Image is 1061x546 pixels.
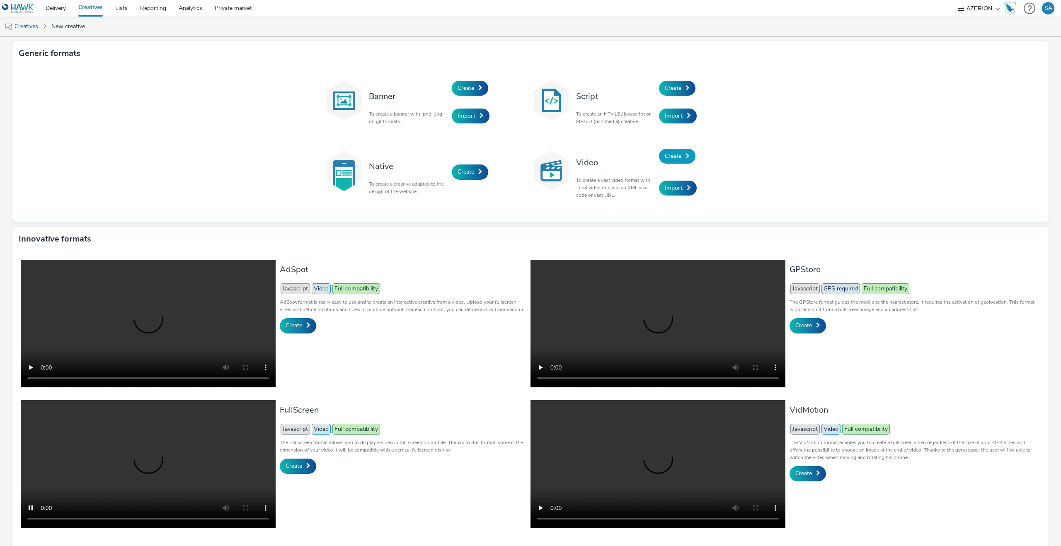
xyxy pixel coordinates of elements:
[576,176,655,199] p: To create a vast video format with .mp4 video or paste an XML vast code or vast URL.
[795,469,812,477] span: Create
[4,23,12,31] img: mobile
[790,264,1036,275] h3: GPStore
[2,3,34,14] img: undefined Logo
[790,404,1036,416] h3: VidMotion
[659,149,695,164] a: Create
[280,459,316,474] a: Create
[280,264,526,275] h3: AdSpot
[452,109,489,123] a: Import
[332,424,380,435] span: Full compatibility
[795,321,812,329] span: Create
[369,91,448,102] h3: Banner
[286,321,302,329] span: Create
[369,161,448,172] h3: Native
[323,150,365,191] img: native.svg
[280,439,526,454] p: The Fullscreen format allows you to display a video in full screen on mobile. Thanks to this form...
[323,80,365,121] img: banner.svg
[19,47,80,60] h3: Generic formats
[19,233,91,245] h3: Innovative formats
[1004,2,1020,15] a: Hawk Academy
[659,109,697,123] a: Import
[665,112,683,120] span: Import
[458,168,474,176] span: Create
[458,84,474,92] span: Create
[862,283,909,294] span: Full compatibility
[576,110,655,125] p: To create an HTML5 / javascript or MRAID (rich media) creative.
[790,424,820,435] span: Javascript
[458,112,475,120] span: Import
[312,424,331,435] span: Video
[47,17,89,36] a: New creative
[665,84,681,92] span: Create
[665,184,683,192] span: Import
[821,283,860,294] span: GPS required
[452,164,488,179] a: Create
[821,424,841,435] span: Video
[280,404,526,416] h3: FullScreen
[790,298,1036,313] p: The GPStore format guides the mobile to the nearest store, it requires the activation of geolocat...
[332,283,380,294] span: Full compatibility
[530,150,572,191] img: video.svg
[452,81,488,96] a: Create
[790,283,820,294] span: Javascript
[281,283,310,294] span: Javascript
[842,424,890,435] span: Full compatibility
[790,318,826,333] a: Create
[790,439,1036,461] p: The VidMotion format enables you to create a fullscreen video regardless of the size of your MP4 ...
[280,298,526,313] p: AdSpot format is really easy to use and to create an interactive creative from a video. Upload yo...
[369,180,448,195] p: To create a creative adapted to the design of the website.
[790,466,826,481] a: Create
[281,424,310,435] span: Javascript
[369,110,448,125] p: To create a banner with .png, .jpg or .gif formats.
[312,283,331,294] span: Video
[576,91,655,102] h3: Script
[1044,2,1052,14] div: SA
[530,80,572,121] img: code.svg
[659,81,695,96] a: Create
[1004,2,1016,15] img: Hawk Academy
[280,318,316,333] a: Create
[286,462,302,470] span: Create
[665,152,681,160] span: Create
[659,181,697,196] a: Import
[576,157,655,168] h3: Video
